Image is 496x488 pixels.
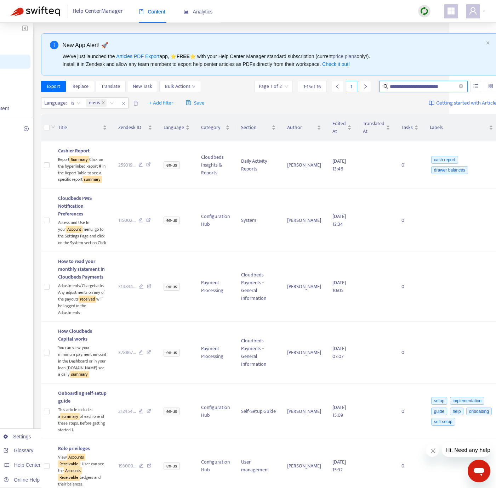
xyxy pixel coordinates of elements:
button: New Task [127,81,158,92]
span: en-us [164,462,180,470]
span: down [192,85,195,88]
span: Bulk Actions [165,83,195,90]
div: Report Click on the hyperlinked Report # in the Report Table to see a specific report [58,155,107,183]
span: 193009 ... [118,462,136,470]
span: How to read your monthly statement in Cloudbeds Payments [58,257,105,281]
td: [PERSON_NAME] [281,189,327,252]
span: en-us [164,283,180,291]
sqkw: Summary [69,156,89,163]
span: help [450,408,464,415]
span: Language [164,124,184,131]
td: Self-Setup Guide [235,384,281,439]
th: Edited At [327,114,357,141]
span: 259319 ... [118,161,136,169]
div: We've just launched the app, ⭐ ⭐️ with your Help Center Manager standard subscription (current on... [63,52,483,68]
td: 0 [396,141,424,189]
button: unordered-list [470,81,481,92]
span: close-circle [459,83,463,90]
span: en-us [164,408,180,415]
span: 212454 ... [118,408,136,415]
span: [DATE] 10:05 [332,279,346,295]
span: close [119,99,128,108]
span: Section [241,124,270,131]
span: delete [133,101,138,106]
span: implementation [450,397,484,405]
span: [DATE] 15:32 [332,458,346,474]
td: [PERSON_NAME] [281,384,327,439]
span: Save [186,99,205,107]
td: Payment Processing [195,252,235,322]
b: FREE [176,54,189,59]
span: en-us [86,99,107,107]
span: user [469,7,477,15]
sqkw: Account [66,226,82,233]
span: book [139,9,144,14]
span: [DATE] 13:46 [332,157,346,173]
td: Configuration Hub [195,384,235,439]
div: This article includes a of each one of these steps. Before getting started 1. [58,405,107,433]
img: image-link [429,100,434,106]
sqkw: Accounts [64,467,82,474]
a: price plans [333,54,357,59]
span: left [335,84,340,89]
span: close [102,101,105,105]
a: Settings [4,434,31,439]
td: Daily Activity Reports [235,141,281,189]
span: Category [201,124,224,131]
sqkw: summary [82,176,102,183]
span: 314834 ... [118,283,136,291]
span: is [71,98,81,108]
span: 378867 ... [118,349,136,357]
span: setup [431,397,447,405]
span: onboading [466,408,492,415]
span: drawer balances [431,166,468,174]
span: unordered-list [473,84,478,89]
th: Title [52,114,113,141]
span: plus-circle [24,126,29,131]
a: Glossary [4,448,33,453]
span: Cloudbeds PMS Notification Preferences [58,194,92,218]
span: en-us [164,217,180,224]
span: How Cloudbeds Capital works [58,327,92,343]
span: Role privileges [58,444,90,453]
span: 1 - 15 of 16 [303,83,321,90]
span: Help Centers [14,462,43,468]
span: Export [47,83,60,90]
span: Cashier Report [58,147,90,155]
span: right [363,84,368,89]
span: Onboarding self-setup guide [58,389,107,405]
span: [DATE] 12:34 [332,212,346,228]
td: 0 [396,322,424,384]
sqkw: Receivable [58,474,80,481]
th: Category [195,114,235,141]
span: Labels [430,124,488,131]
td: Cloudbeds Insights & Reports [195,141,235,189]
span: appstore [447,7,455,15]
span: Language : [41,98,68,108]
span: Author [287,124,315,131]
a: Check it out! [322,61,350,67]
th: Author [281,114,327,141]
span: Tasks [401,124,413,131]
td: Configuration Hub [195,189,235,252]
span: Analytics [184,9,213,15]
th: Translated At [357,114,396,141]
th: Tasks [396,114,424,141]
span: Content [139,9,165,15]
span: sefl-setup [431,418,455,426]
span: guide [431,408,447,415]
a: Articles PDF Export [116,54,159,59]
div: New App Alert! 🚀 [63,41,483,50]
span: Translated At [363,120,384,135]
span: search [383,84,388,89]
span: Zendesk ID [118,124,147,131]
button: saveSave [181,97,210,109]
button: close [486,41,490,45]
span: Translate [101,83,120,90]
span: + Add filter [149,99,173,107]
span: en-us [164,349,180,357]
button: Bulk Actionsdown [159,81,201,92]
span: en-us [89,99,100,107]
button: + Add filter [144,97,179,109]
